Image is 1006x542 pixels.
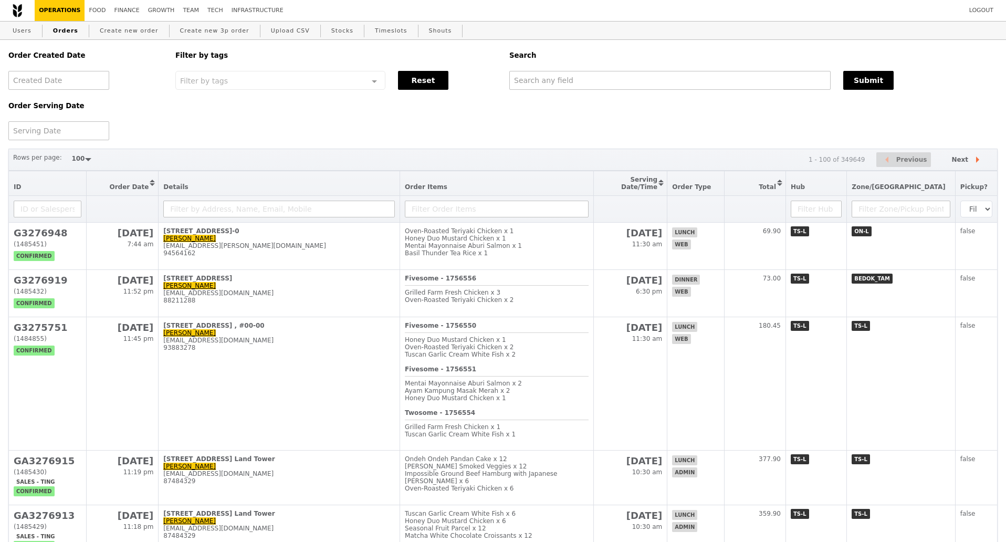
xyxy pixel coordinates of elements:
[163,183,188,191] span: Details
[405,423,500,431] span: Grilled Farm Fresh Chicken x 1
[425,22,456,40] a: Shouts
[632,468,662,476] span: 10:30 am
[123,335,154,342] span: 11:45 pm
[759,322,781,329] span: 180.45
[791,183,805,191] span: Hub
[852,201,950,217] input: Filter Zone/Pickup Point
[163,532,395,539] div: 87484329
[763,227,781,235] span: 69.90
[14,523,81,530] div: (1485429)
[163,289,395,297] div: [EMAIL_ADDRESS][DOMAIN_NAME]
[163,227,395,235] div: [STREET_ADDRESS]-0
[632,335,662,342] span: 11:30 am
[91,227,154,238] h2: [DATE]
[405,463,589,470] div: [PERSON_NAME] Smoked Veggies x 12
[91,275,154,286] h2: [DATE]
[405,525,589,532] div: Seasonal Fruit Parcel x 12
[791,509,809,519] span: TS-L
[14,201,81,217] input: ID or Salesperson name
[123,523,154,530] span: 11:18 pm
[163,282,216,289] a: [PERSON_NAME]
[763,275,781,282] span: 73.00
[96,22,163,40] a: Create new order
[405,409,475,416] b: Twosome - 1756554
[14,183,21,191] span: ID
[163,249,395,257] div: 94564162
[672,522,697,532] span: admin
[942,152,993,168] button: Next
[843,71,894,90] button: Submit
[852,454,870,464] span: TS-L
[405,455,589,463] div: Ondeh Ondeh Pandan Cake x 12
[14,477,58,487] span: Sales - Ting
[163,455,395,463] div: [STREET_ADDRESS] Land Tower
[176,22,254,40] a: Create new 3p order
[405,470,589,485] div: Impossible Ground Beef Hamburg with Japanese [PERSON_NAME] x 6
[636,288,662,295] span: 6:30 pm
[163,297,395,304] div: 88211288
[509,51,998,59] h5: Search
[14,251,55,261] span: confirmed
[672,227,697,237] span: lunch
[163,517,216,525] a: [PERSON_NAME]
[960,183,988,191] span: Pickup?
[14,468,81,476] div: (1485430)
[405,249,589,257] div: Basil Thunder Tea Rice x 1
[960,455,976,463] span: false
[163,510,395,517] div: [STREET_ADDRESS] Land Tower
[405,394,506,402] span: Honey Duo Mustard Chicken x 1
[896,153,927,166] span: Previous
[14,298,55,308] span: confirmed
[91,510,154,521] h2: [DATE]
[960,322,976,329] span: false
[791,226,809,236] span: TS-L
[405,517,589,525] div: Honey Duo Mustard Chicken x 6
[123,468,154,476] span: 11:19 pm
[14,531,58,541] span: Sales - Ting
[14,275,81,286] h2: G3276919
[405,235,589,242] div: Honey Duo Mustard Chicken x 1
[759,455,781,463] span: 377.90
[405,201,589,217] input: Filter Order Items
[371,22,411,40] a: Timeslots
[128,241,154,248] span: 7:44 am
[672,467,697,477] span: admin
[509,71,831,90] input: Search any field
[14,486,55,496] span: confirmed
[599,455,662,466] h2: [DATE]
[163,470,395,477] div: [EMAIL_ADDRESS][DOMAIN_NAME]
[672,322,697,332] span: lunch
[672,334,690,344] span: web
[163,329,216,337] a: [PERSON_NAME]
[672,510,697,520] span: lunch
[14,241,81,248] div: (1485451)
[267,22,314,40] a: Upload CSV
[405,351,516,358] span: Tuscan Garlic Cream White Fish x 2
[14,346,55,356] span: confirmed
[759,510,781,517] span: 359.90
[8,71,109,90] input: Created Date
[405,366,476,373] b: Fivesome - 1756551
[163,322,395,329] div: [STREET_ADDRESS] , #00-00
[672,287,690,297] span: web
[14,335,81,342] div: (1484855)
[49,22,82,40] a: Orders
[175,51,497,59] h5: Filter by tags
[14,288,81,295] div: (1485432)
[163,235,216,242] a: [PERSON_NAME]
[163,344,395,351] div: 93883278
[405,387,510,394] span: Ayam Kampung Masak Merah x 2
[8,22,36,40] a: Users
[672,275,700,285] span: dinner
[809,156,865,163] div: 1 - 100 of 349649
[163,463,216,470] a: [PERSON_NAME]
[405,431,516,438] span: Tuscan Garlic Cream White Fish x 1
[960,510,976,517] span: false
[405,510,589,517] div: Tuscan Garlic Cream White Fish x 6
[599,510,662,521] h2: [DATE]
[405,485,589,492] div: Oven‑Roasted Teriyaki Chicken x 6
[852,226,871,236] span: ON-L
[163,477,395,485] div: 87484329
[791,201,842,217] input: Filter Hub
[405,296,514,304] span: Oven‑Roasted Teriyaki Chicken x 2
